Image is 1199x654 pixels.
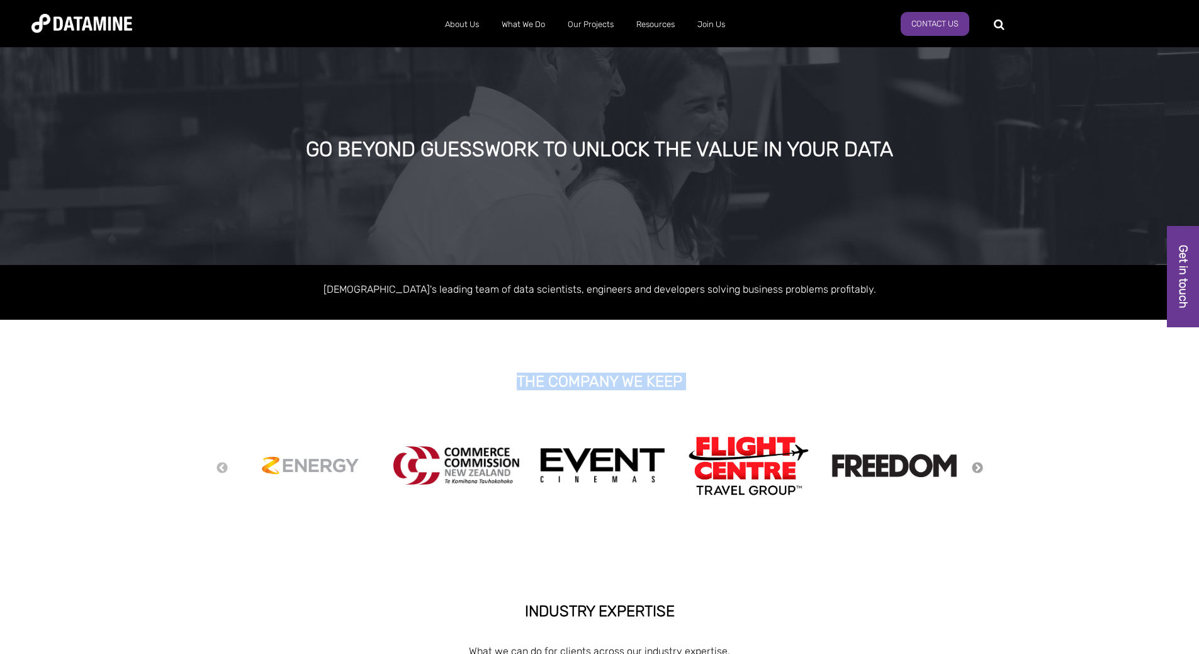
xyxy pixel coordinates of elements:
[1167,226,1199,327] a: Get in touch
[434,8,490,41] a: About Us
[971,461,984,475] button: Next
[393,446,519,485] img: commercecommission
[247,429,373,502] img: zenergy
[686,8,736,41] a: Join Us
[136,138,1063,161] div: GO BEYOND GUESSWORK TO UNLOCK THE VALUE IN YOUR DATA
[901,12,969,36] a: Contact Us
[539,448,665,484] img: event cinemas
[216,461,228,475] button: Previous
[685,433,811,498] img: Flight Centre
[525,602,675,620] strong: INDUSTRY EXPERTISE
[556,8,625,41] a: Our Projects
[831,454,957,477] img: Freedom logo
[625,8,686,41] a: Resources
[241,281,959,298] p: [DEMOGRAPHIC_DATA]'s leading team of data scientists, engineers and developers solving business p...
[31,14,132,33] img: Datamine
[517,373,682,390] strong: THE COMPANY WE KEEP
[490,8,556,41] a: What We Do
